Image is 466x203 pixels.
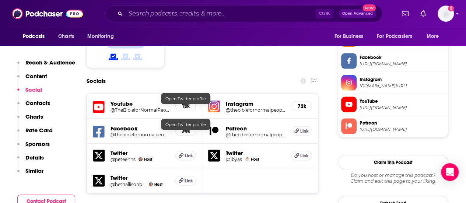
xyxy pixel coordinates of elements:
[360,61,445,67] span: https://www.facebook.com/thebiblefornormalpeople
[448,6,454,11] svg: Add a profile image
[25,167,43,174] p: Similar
[82,29,123,43] button: open menu
[111,107,169,112] a: @TheBibleforNormalPeople
[139,157,143,161] img: Peter Enns
[427,31,439,42] span: More
[12,7,83,21] img: Podchaser - Follow, Share and Rate Podcasts
[111,125,169,132] h5: Facebook
[126,8,316,20] input: Search podcasts, credits, & more...
[360,98,445,104] span: YouTube
[111,156,136,162] a: @peteenns
[25,113,43,120] p: Charts
[300,153,309,158] span: Link
[25,86,42,93] p: Social
[226,149,285,156] h5: Twitter
[25,99,50,106] p: Contacts
[226,100,285,107] h5: Instagram
[338,172,448,178] span: Do you host or manage this podcast?
[105,5,382,22] div: Search podcasts, credits, & more...
[245,157,249,161] img: Jared Byas
[53,29,78,43] a: Charts
[208,100,220,112] img: iconImage
[341,97,445,112] a: YouTube[URL][DOMAIN_NAME]
[372,29,423,43] button: open menu
[226,107,285,112] a: @thebiblefornormalpeople
[17,167,43,181] button: Similar
[161,119,210,130] div: Open Twitter profile
[182,103,190,109] h5: 15k
[339,9,376,18] button: Open AdvancedNew
[111,174,169,181] h5: Twitter
[316,9,333,18] span: Ctrl K
[25,140,50,147] p: Sponsors
[17,154,44,168] button: Details
[226,125,285,132] h5: Patreon
[377,31,412,42] span: For Podcasters
[111,181,146,187] a: @bethallisonbarr
[360,105,445,110] span: https://www.youtube.com/@TheBibleforNormalPeople
[251,157,259,161] span: Host
[111,100,169,107] h5: Youtube
[360,54,445,61] span: Facebook
[438,6,454,22] span: Logged in as RebRoz5
[17,140,50,154] button: Sponsors
[438,6,454,22] button: Show profile menu
[362,4,376,11] span: New
[226,132,285,137] a: @thebiblefornormalpeople
[149,182,153,186] img: Beth Allison Barr
[334,31,363,42] span: For Business
[154,182,162,186] span: Host
[338,155,448,169] button: Claim This Podcast
[144,157,152,161] span: Host
[341,53,445,69] a: Facebook[URL][DOMAIN_NAME]
[18,29,54,43] button: open menu
[360,126,445,132] span: https://www.patreon.com/thebiblefornormalpeople
[25,59,75,66] p: Reach & Audience
[25,127,53,134] p: Rate Card
[87,74,106,88] h2: Socials
[342,12,373,15] span: Open Advanced
[338,172,448,184] div: Claim and edit this page to your liking.
[226,156,242,162] a: @jbyas
[17,99,50,113] button: Contacts
[87,31,113,42] span: Monitoring
[291,151,312,160] a: Link
[182,127,190,134] h5: 34k
[175,176,196,185] a: Link
[329,29,372,43] button: open menu
[360,119,445,126] span: Patreon
[161,93,210,104] div: Open Twitter profile
[111,132,169,137] a: @thebiblefornormalpeople
[360,83,445,88] span: instagram.com/thebiblefornormalpeople
[341,118,445,134] a: Patreon[URL][DOMAIN_NAME]
[438,6,454,22] img: User Profile
[298,103,306,109] h5: 72k
[399,7,411,20] a: Show notifications dropdown
[17,127,53,140] button: Rate Card
[185,178,193,183] span: Link
[17,86,42,100] button: Social
[417,7,429,20] a: Show notifications dropdown
[175,151,196,160] a: Link
[17,73,47,86] button: Content
[25,73,47,80] p: Content
[111,149,169,156] h5: Twitter
[17,113,43,127] button: Charts
[360,76,445,83] span: Instagram
[23,31,45,42] span: Podcasts
[421,29,448,43] button: open menu
[441,163,459,181] div: Open Intercom Messenger
[300,128,309,134] span: Link
[17,59,75,73] button: Reach & Audience
[25,154,44,161] p: Details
